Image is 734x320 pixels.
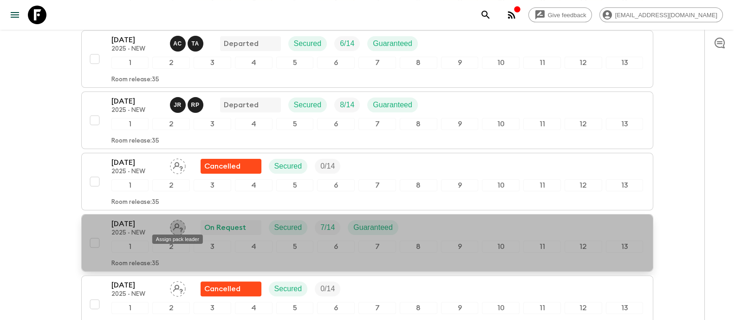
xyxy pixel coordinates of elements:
div: 3 [194,57,231,69]
div: 8 [400,241,437,253]
div: 4 [235,241,273,253]
div: 8 [400,179,437,191]
p: 6 / 14 [340,38,354,49]
a: Give feedback [528,7,592,22]
div: 3 [194,241,231,253]
span: Johan Roslan, Roy Phang [170,100,205,107]
p: Room release: 35 [111,137,159,145]
div: 13 [606,302,643,314]
div: 5 [276,179,314,191]
div: Flash Pack cancellation [201,159,261,174]
p: Room release: 35 [111,199,159,206]
button: [DATE]2025 - NEWAssign pack leaderOn RequestSecuredTrip FillGuaranteed12345678910111213Room relea... [81,214,653,272]
p: Departed [224,99,259,111]
p: [DATE] [111,280,162,291]
div: 4 [235,179,273,191]
div: 10 [482,57,520,69]
div: 11 [523,57,561,69]
div: 1 [111,118,149,130]
button: search adventures [476,6,495,24]
p: Secured [294,38,322,49]
div: [EMAIL_ADDRESS][DOMAIN_NAME] [599,7,723,22]
div: 6 [317,118,355,130]
p: 2025 - NEW [111,168,162,176]
div: 11 [523,118,561,130]
div: 10 [482,302,520,314]
div: 13 [606,57,643,69]
p: Cancelled [204,283,240,294]
div: Trip Fill [334,36,360,51]
div: 2 [152,179,190,191]
p: 0 / 14 [320,283,335,294]
div: Secured [288,36,327,51]
button: [DATE]2025 - NEWAssign pack leaderFlash Pack cancellationSecuredTrip Fill12345678910111213Room re... [81,153,653,210]
div: 9 [441,118,479,130]
div: 9 [441,241,479,253]
div: 2 [152,118,190,130]
div: 5 [276,302,314,314]
p: Guaranteed [373,38,412,49]
div: 1 [111,57,149,69]
p: On Request [204,222,246,233]
p: Secured [274,283,302,294]
div: 4 [235,302,273,314]
div: 2 [152,241,190,253]
div: 3 [194,118,231,130]
div: Trip Fill [315,281,340,296]
p: [DATE] [111,218,162,229]
span: Assign pack leader [170,222,186,230]
div: 4 [235,57,273,69]
div: 13 [606,241,643,253]
p: Room release: 35 [111,76,159,84]
p: 2025 - NEW [111,229,162,237]
div: 7 [358,302,396,314]
p: 8 / 14 [340,99,354,111]
div: 4 [235,118,273,130]
span: Assign pack leader [170,284,186,291]
div: 11 [523,241,561,253]
div: 6 [317,302,355,314]
div: Secured [288,98,327,112]
div: 9 [441,179,479,191]
p: Room release: 35 [111,260,159,268]
span: [EMAIL_ADDRESS][DOMAIN_NAME] [610,12,722,19]
div: 1 [111,241,149,253]
div: 1 [111,179,149,191]
div: 3 [194,302,231,314]
p: 2025 - NEW [111,291,162,298]
div: Secured [269,159,308,174]
div: 7 [358,241,396,253]
div: 1 [111,302,149,314]
span: Alvin Chin Chun Wei, Tiyon Anak Juna [170,39,205,46]
div: 11 [523,302,561,314]
span: Assign pack leader [170,161,186,169]
div: 5 [276,118,314,130]
div: 13 [606,179,643,191]
div: 6 [317,57,355,69]
p: [DATE] [111,34,162,46]
span: Give feedback [543,12,591,19]
div: 7 [358,57,396,69]
div: 12 [565,57,602,69]
button: [DATE]2025 - NEWJohan Roslan, Roy PhangDepartedSecuredTrip FillGuaranteed12345678910111213Room re... [81,91,653,149]
button: [DATE]2025 - NEWAlvin Chin Chun Wei, Tiyon Anak JunaDepartedSecuredTrip FillGuaranteed12345678910... [81,30,653,88]
div: Trip Fill [315,220,340,235]
div: 12 [565,118,602,130]
div: 7 [358,179,396,191]
p: Guaranteed [373,99,412,111]
div: Flash Pack cancellation [201,281,261,296]
div: 10 [482,179,520,191]
p: [DATE] [111,96,162,107]
div: 5 [276,241,314,253]
div: Secured [269,281,308,296]
p: 0 / 14 [320,161,335,172]
p: Secured [294,99,322,111]
div: Assign pack leader [152,235,203,244]
p: Secured [274,161,302,172]
div: 11 [523,179,561,191]
div: 12 [565,241,602,253]
div: Trip Fill [315,159,340,174]
p: Secured [274,222,302,233]
p: Cancelled [204,161,240,172]
div: 12 [565,302,602,314]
